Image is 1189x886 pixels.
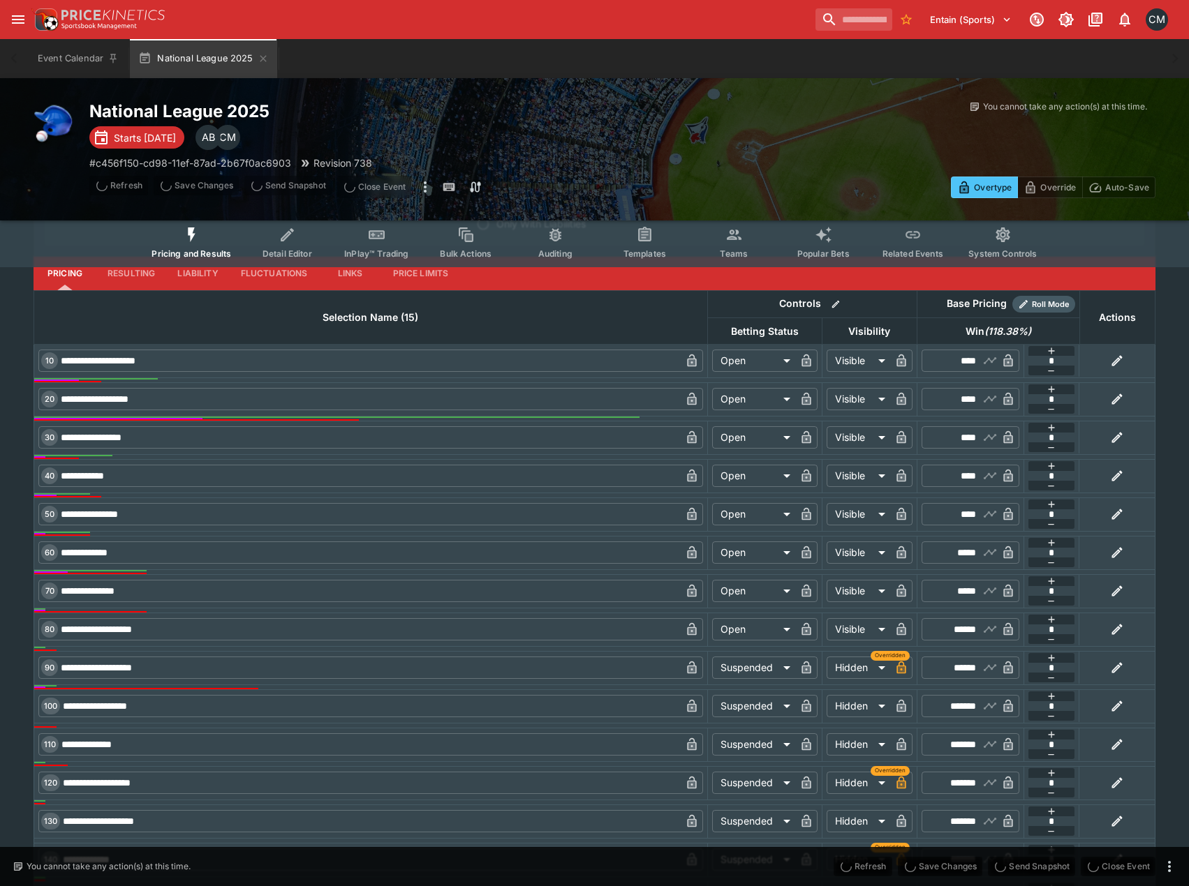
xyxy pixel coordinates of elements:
[827,772,890,794] div: Hidden
[89,100,623,122] h2: Copy To Clipboard
[941,295,1012,313] div: Base Pricing
[1024,7,1049,32] button: Connected to PK
[1082,177,1155,198] button: Auto-Save
[34,257,96,290] button: Pricing
[951,177,1155,198] div: Start From
[875,766,906,775] span: Overridden
[42,624,57,634] span: 80
[1161,858,1178,875] button: more
[827,656,890,679] div: Hidden
[130,39,276,78] button: National League 2025
[42,663,57,673] span: 90
[712,618,795,640] div: Open
[29,39,127,78] button: Event Calendar
[827,426,890,449] div: Visible
[712,772,795,794] div: Suspended
[1112,7,1137,32] button: Notifications
[195,125,221,150] div: Alex Bothe
[974,180,1012,195] p: Overtype
[230,257,319,290] button: Fluctuations
[27,860,191,873] p: You cannot take any action(s) at this time.
[827,503,890,525] div: Visible
[1142,4,1172,35] button: Cameron Matheson
[882,248,943,259] span: Related Events
[96,257,166,290] button: Resulting
[712,426,795,449] div: Open
[922,8,1020,31] button: Select Tenant
[712,695,795,717] div: Suspended
[827,465,890,487] div: Visible
[42,433,57,442] span: 30
[827,295,845,313] button: Bulk edit
[263,248,312,259] span: Detail Editor
[895,8,917,31] button: No Bookmarks
[815,8,892,31] input: search
[707,290,917,317] th: Controls
[417,176,434,198] button: more
[42,548,57,557] span: 60
[950,323,1047,340] span: Win(118.38%)
[41,778,60,788] span: 120
[720,248,748,259] span: Teams
[827,618,890,640] div: Visible
[152,248,231,259] span: Pricing and Results
[43,586,57,596] span: 70
[41,701,60,711] span: 100
[440,248,492,259] span: Bulk Actions
[827,733,890,756] div: Hidden
[1105,180,1149,195] p: Auto-Save
[344,248,408,259] span: InPlay™ Trading
[827,541,890,564] div: Visible
[42,394,57,404] span: 20
[827,350,890,372] div: Visible
[1017,177,1082,198] button: Override
[34,100,78,145] img: baseball.png
[623,248,666,259] span: Templates
[1079,290,1155,344] th: Actions
[1146,8,1168,31] div: Cameron Matheson
[827,695,890,717] div: Hidden
[712,503,795,525] div: Open
[61,23,137,29] img: Sportsbook Management
[382,257,460,290] button: Price Limits
[827,388,890,410] div: Visible
[31,6,59,33] img: PriceKinetics Logo
[313,156,372,170] p: Revision 738
[827,810,890,832] div: Hidden
[712,350,795,372] div: Open
[89,156,291,170] p: Copy To Clipboard
[827,580,890,602] div: Visible
[951,177,1018,198] button: Overtype
[797,248,850,259] span: Popular Bets
[716,323,814,340] span: Betting Status
[984,323,1031,340] em: ( 118.38 %)
[833,323,906,340] span: Visibility
[114,130,176,145] p: Starts [DATE]
[166,257,229,290] button: Liability
[712,810,795,832] div: Suspended
[875,651,906,660] span: Overridden
[1026,299,1075,310] span: Roll Mode
[42,471,57,481] span: 40
[712,580,795,602] div: Open
[6,7,31,32] button: open drawer
[307,309,434,326] span: Selection Name (15)
[538,248,573,259] span: Auditing
[712,733,795,756] div: Suspended
[42,509,57,519] span: 50
[1040,180,1076,195] p: Override
[41,816,60,826] span: 130
[319,257,382,290] button: Links
[712,388,795,410] div: Open
[61,10,165,20] img: PriceKinetics
[140,218,1048,267] div: Event type filters
[41,739,59,749] span: 110
[1012,296,1075,313] div: Show/hide Price Roll mode configuration.
[712,541,795,564] div: Open
[712,656,795,679] div: Suspended
[1054,7,1079,32] button: Toggle light/dark mode
[1083,7,1108,32] button: Documentation
[968,248,1037,259] span: System Controls
[712,465,795,487] div: Open
[875,843,906,852] span: Overridden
